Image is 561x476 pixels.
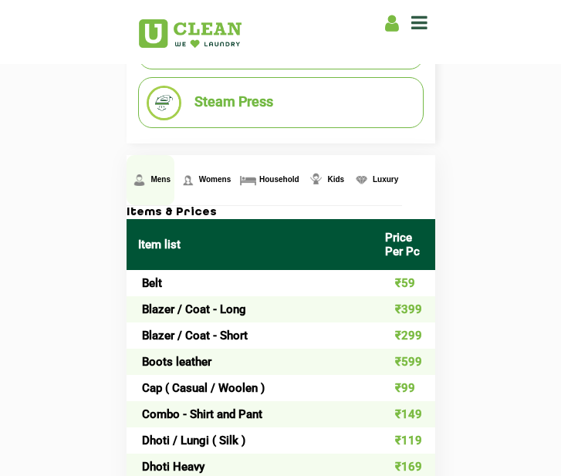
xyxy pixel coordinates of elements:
td: ₹99 [373,375,435,401]
img: Womens [178,170,198,190]
td: Blazer / Coat - Short [127,322,373,349]
td: Belt [127,270,373,296]
img: Luxury [352,170,371,190]
img: Steam Press [147,86,181,120]
img: Kids [306,170,326,190]
td: ₹119 [373,427,435,454]
td: ₹149 [373,401,435,427]
span: Womens [199,175,231,184]
li: Steam Press [147,86,415,120]
td: ₹399 [373,296,435,322]
img: UClean Laundry and Dry Cleaning [139,19,242,48]
th: Price Per Pc [373,219,435,270]
td: ₹299 [373,322,435,349]
span: Mens [150,175,171,184]
span: Luxury [373,175,398,184]
th: Item list [127,219,373,270]
td: Boots leather [127,349,373,375]
td: Combo - Shirt and Pant [127,401,373,427]
img: Household [238,170,258,190]
span: Kids [327,175,344,184]
td: Cap ( Casual / Woolen ) [127,375,373,401]
td: Blazer / Coat - Long [127,296,373,322]
span: Household [259,175,299,184]
h3: Items & Prices [127,206,435,220]
td: ₹59 [373,270,435,296]
img: Mens [130,170,149,190]
td: Dhoti / Lungi ( Silk ) [127,427,373,454]
td: ₹599 [373,349,435,375]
